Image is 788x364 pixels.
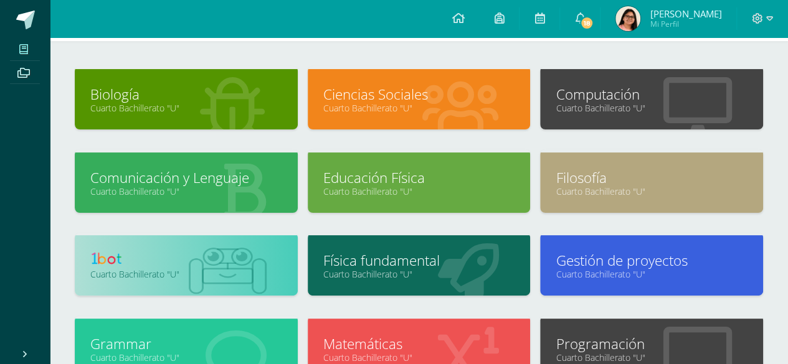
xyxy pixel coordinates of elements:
img: bot1.png [189,248,267,295]
span: Mi Perfil [650,19,721,29]
a: Matemáticas [323,334,515,353]
a: Educación Física [323,168,515,187]
span: [PERSON_NAME] [650,7,721,20]
a: Cuarto Bachillerato "U" [556,268,748,280]
a: Cuarto Bachillerato "U" [556,102,748,114]
a: Comunicación y Lenguaje [90,168,282,187]
span: 18 [580,16,594,30]
a: Gestión de proyectos [556,251,748,270]
a: Filosofía [556,168,748,187]
a: Cuarto Bachillerato "U" [323,102,515,114]
a: Computación [556,85,748,104]
a: Ciencias Sociales [323,85,515,104]
a: Programación [556,334,748,353]
a: Física fundamental [323,251,515,270]
img: 1bot.png [90,251,128,266]
a: Cuarto Bachillerato "U" [556,185,748,197]
a: Cuarto Bachillerato "U" [90,102,282,114]
a: Grammar [90,334,282,353]
a: Cuarto Bachillerato "U" [90,185,282,197]
a: Cuarto Bachillerato "U" [90,268,282,280]
a: Cuarto Bachillerato "U" [323,352,515,363]
img: 85da2c7de53b6dc5a40f3c6f304e3276.png [615,6,640,31]
a: Cuarto Bachillerato "U" [90,352,282,363]
a: Cuarto Bachillerato "U" [323,185,515,197]
a: Biología [90,85,282,104]
a: Cuarto Bachillerato "U" [323,268,515,280]
a: Cuarto Bachillerato "U" [556,352,748,363]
